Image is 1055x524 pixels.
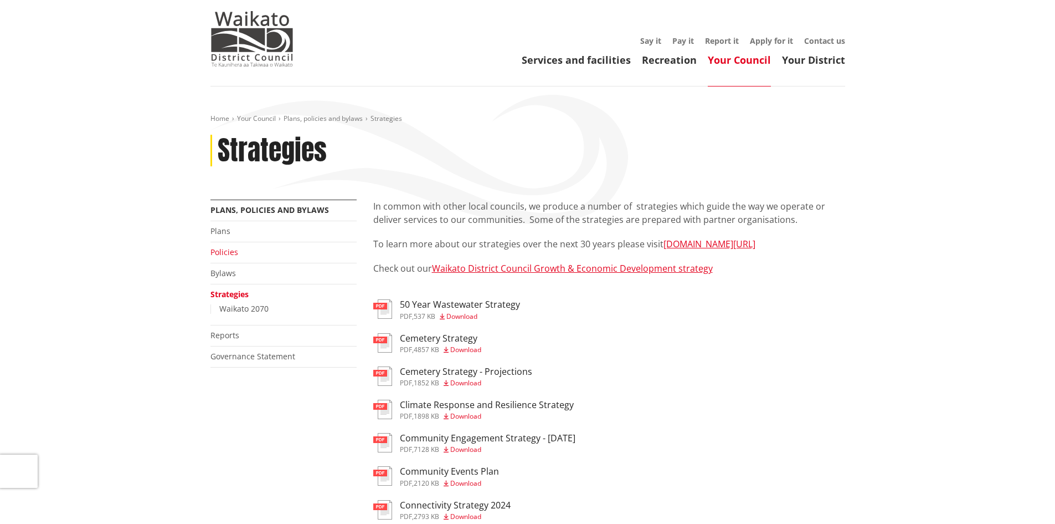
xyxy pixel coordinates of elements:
[400,480,499,487] div: ,
[373,200,845,288] div: Check out our
[450,378,481,388] span: Download
[432,262,713,274] a: Waikato District Council Growth & Economic Development strategy
[663,238,755,250] a: [DOMAIN_NAME][URL]
[284,114,363,123] a: Plans, policies and bylaws
[373,367,392,386] img: document-pdf.svg
[708,53,771,67] a: Your Council
[370,114,402,123] span: Strategies
[400,347,481,353] div: ,
[672,35,694,46] a: Pay it
[237,114,276,123] a: Your Council
[414,312,435,321] span: 537 KB
[373,367,532,386] a: Cemetery Strategy - Projections pdf,1852 KB Download
[400,513,511,520] div: ,
[750,35,793,46] a: Apply for it
[373,400,574,420] a: Climate Response and Resilience Strategy pdf,1898 KB Download
[414,445,439,454] span: 7128 KB
[400,299,520,310] h3: 50 Year Wastewater Strategy
[210,11,294,67] img: Waikato District Council - Te Kaunihera aa Takiwaa o Waikato
[446,312,477,321] span: Download
[373,237,845,251] p: To learn more about our strategies over the next 30 years please visit
[373,433,392,452] img: document-pdf.svg
[782,53,845,67] a: Your District
[210,330,239,340] a: Reports
[640,35,661,46] a: Say it
[400,378,412,388] span: pdf
[450,479,481,488] span: Download
[400,446,575,453] div: ,
[450,411,481,421] span: Download
[373,500,392,520] img: document-pdf.svg
[414,479,439,488] span: 2120 KB
[400,312,412,321] span: pdf
[642,53,697,67] a: Recreation
[400,500,511,511] h3: Connectivity Strategy 2024
[210,289,249,299] a: Strategies
[373,466,499,486] a: Community Events Plan pdf,2120 KB Download
[218,135,327,167] h1: Strategies
[210,247,238,257] a: Policies
[400,411,412,421] span: pdf
[414,512,439,521] span: 2793 KB
[450,445,481,454] span: Download
[804,35,845,46] a: Contact us
[210,114,229,123] a: Home
[400,400,574,410] h3: Climate Response and Resilience Strategy
[450,512,481,521] span: Download
[400,313,520,320] div: ,
[373,466,392,486] img: document-pdf.svg
[210,268,236,278] a: Bylaws
[400,333,481,344] h3: Cemetery Strategy
[400,367,532,377] h3: Cemetery Strategy - Projections
[210,205,329,215] a: Plans, policies and bylaws
[219,303,269,314] a: Waikato 2070
[1004,477,1044,517] iframe: Messenger Launcher
[522,53,631,67] a: Services and facilities
[400,466,499,477] h3: Community Events Plan
[373,500,511,520] a: Connectivity Strategy 2024 pdf,2793 KB Download
[400,445,412,454] span: pdf
[373,299,520,319] a: 50 Year Wastewater Strategy pdf,537 KB Download
[414,378,439,388] span: 1852 KB
[414,411,439,421] span: 1898 KB
[705,35,739,46] a: Report it
[414,345,439,354] span: 4857 KB
[373,333,481,353] a: Cemetery Strategy pdf,4857 KB Download
[210,226,230,236] a: Plans
[373,400,392,419] img: document-pdf.svg
[373,299,392,319] img: document-pdf.svg
[400,345,412,354] span: pdf
[210,114,845,124] nav: breadcrumb
[400,413,574,420] div: ,
[210,351,295,362] a: Governance Statement
[450,345,481,354] span: Download
[400,512,412,521] span: pdf
[373,200,845,226] p: In common with other local councils, we produce a number of strategies which guide the way we ope...
[400,433,575,444] h3: Community Engagement Strategy - [DATE]
[373,333,392,353] img: document-pdf.svg
[400,380,532,386] div: ,
[400,479,412,488] span: pdf
[373,433,575,453] a: Community Engagement Strategy - [DATE] pdf,7128 KB Download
